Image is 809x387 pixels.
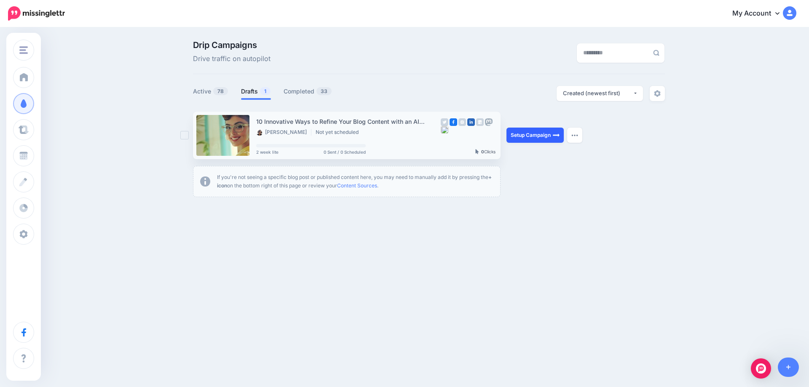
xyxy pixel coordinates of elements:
span: Drive traffic on autopilot [193,53,271,64]
img: search-grey-6.png [653,50,659,56]
div: Open Intercom Messenger [751,358,771,379]
span: Drip Campaigns [193,41,271,49]
img: bluesky-grey-square.png [441,126,448,133]
span: 2 week lite [256,150,279,154]
a: Drafts1 [241,86,271,96]
img: linkedin-square.png [467,118,475,126]
button: Created (newest first) [557,86,643,101]
span: 78 [213,87,228,95]
img: instagram-grey-square.png [458,118,466,126]
div: 10 Innovative Ways to Refine Your Blog Content with an AI Writing Assistant [256,117,441,126]
span: 0 Sent / 0 Scheduled [324,150,366,154]
b: + icon [217,174,492,189]
a: My Account [724,3,796,24]
div: Clicks [475,149,496,155]
p: If you're not seeing a specific blog post or published content here, you may need to manually add... [217,173,493,190]
img: mastodon-grey-square.png [485,118,493,126]
img: facebook-square.png [450,118,457,126]
a: Completed33 [284,86,332,96]
img: menu.png [19,46,28,54]
span: 33 [316,87,332,95]
div: Created (newest first) [563,89,633,97]
img: dots.png [571,134,578,136]
img: google_business-grey-square.png [476,118,484,126]
a: Active78 [193,86,228,96]
img: arrow-long-right-white.png [553,132,560,139]
b: 0 [481,149,484,154]
a: Content Sources [337,182,377,189]
img: pointer-grey-darker.png [475,149,479,154]
img: settings-grey.png [654,90,661,97]
li: [PERSON_NAME] [256,129,311,136]
img: Missinglettr [8,6,65,21]
a: Setup Campaign [506,128,564,143]
img: twitter-grey-square.png [441,118,448,126]
li: Not yet scheduled [316,129,363,136]
span: 1 [260,87,271,95]
img: info-circle-grey.png [200,176,210,187]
